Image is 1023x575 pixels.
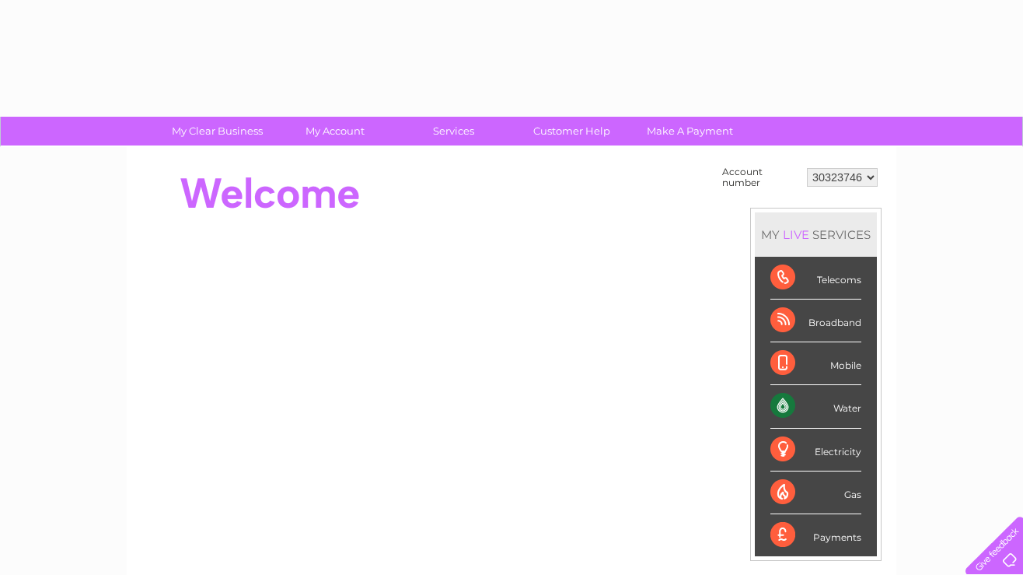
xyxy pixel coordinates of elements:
a: Make A Payment [626,117,754,146]
div: Gas [770,472,861,514]
a: My Account [271,117,400,146]
a: Services [389,117,518,146]
div: LIVE [780,227,812,242]
div: Electricity [770,429,861,472]
div: Broadband [770,300,861,342]
div: Telecoms [770,257,861,300]
td: Account number [718,163,803,192]
a: Customer Help [508,117,636,146]
div: Payments [770,514,861,556]
div: MY SERVICES [755,212,877,257]
div: Water [770,385,861,428]
div: Mobile [770,342,861,385]
a: My Clear Business [153,117,281,146]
